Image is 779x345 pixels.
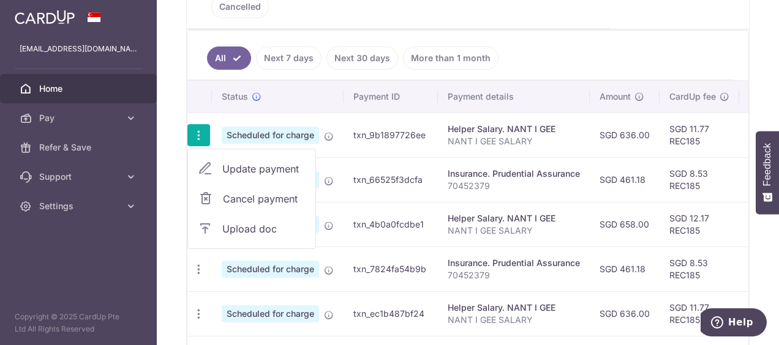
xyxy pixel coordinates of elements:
span: CardUp fee [669,91,716,103]
td: SGD 461.18 [590,157,660,202]
div: Helper Salary. NANT I GEE [448,212,580,224]
td: SGD 8.53 REC185 [660,157,739,202]
span: Pay [39,112,120,124]
span: Scheduled for charge [222,305,319,322]
td: SGD 636.00 [590,113,660,157]
a: All [207,46,251,70]
p: 70452379 [448,269,580,281]
span: Refer & Save [39,141,120,154]
th: Payment ID [344,81,438,113]
td: txn_7824fa54b9b [344,247,438,291]
td: SGD 11.77 REC185 [660,113,739,157]
span: Status [222,91,248,103]
a: Next 30 days [326,46,398,70]
span: Scheduled for charge [222,127,319,144]
span: Scheduled for charge [222,261,319,278]
p: [EMAIL_ADDRESS][DOMAIN_NAME] [20,43,137,55]
a: More than 1 month [403,46,499,70]
td: txn_66525f3dcfa [344,157,438,202]
td: SGD 658.00 [590,202,660,247]
iframe: Opens a widget where you can find more information [701,308,767,339]
p: NANT I GEE SALARY [448,135,580,147]
td: SGD 8.53 REC185 [660,247,739,291]
td: SGD 11.77 REC185 [660,291,739,336]
td: SGD 12.17 REC185 [660,202,739,247]
td: SGD 461.18 [590,247,660,291]
div: Insurance. Prudential Assurance [448,168,580,180]
span: Support [39,171,120,183]
div: Helper Salary. NANT I GEE [448,123,580,135]
div: Helper Salary. NANT I GEE [448,302,580,314]
td: txn_ec1b487bf24 [344,291,438,336]
td: SGD 636.00 [590,291,660,336]
span: Feedback [762,143,773,186]
p: NANT I GEE SALARY [448,314,580,326]
td: txn_9b1897726ee [344,113,438,157]
button: Feedback - Show survey [756,131,779,214]
th: Payment details [438,81,590,113]
a: Next 7 days [256,46,322,70]
p: NANT I GEE SALARY [448,224,580,237]
p: 70452379 [448,180,580,192]
span: Settings [39,200,120,212]
span: Amount [600,91,631,103]
div: Insurance. Prudential Assurance [448,257,580,269]
span: Home [39,83,120,95]
td: txn_4b0a0fcdbe1 [344,202,438,247]
img: CardUp [15,10,75,24]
